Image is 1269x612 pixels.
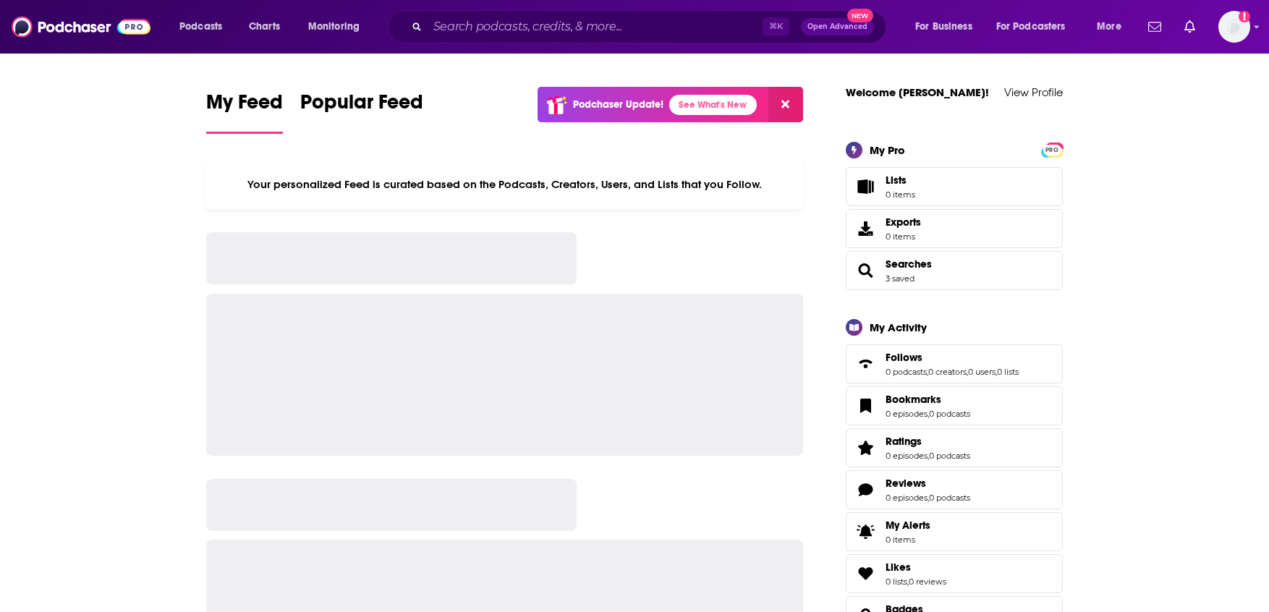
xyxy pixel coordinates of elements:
[206,90,283,123] span: My Feed
[300,90,423,134] a: Popular Feed
[1218,11,1250,43] button: Show profile menu
[1142,14,1167,39] a: Show notifications dropdown
[763,17,789,36] span: ⌘ K
[987,15,1087,38] button: open menu
[905,15,990,38] button: open menu
[801,18,874,35] button: Open AdvancedNew
[915,17,972,37] span: For Business
[886,174,907,187] span: Lists
[870,320,927,334] div: My Activity
[851,522,880,542] span: My Alerts
[1043,143,1061,154] a: PRO
[886,577,907,587] a: 0 lists
[997,367,1019,377] a: 0 lists
[1097,17,1121,37] span: More
[886,561,911,574] span: Likes
[927,367,928,377] span: ,
[428,15,763,38] input: Search podcasts, credits, & more...
[928,409,929,419] span: ,
[996,17,1066,37] span: For Podcasters
[886,216,921,229] span: Exports
[929,409,970,419] a: 0 podcasts
[886,477,926,490] span: Reviews
[1179,14,1201,39] a: Show notifications dropdown
[179,17,222,37] span: Podcasts
[1218,11,1250,43] img: User Profile
[846,470,1063,509] span: Reviews
[886,435,970,448] a: Ratings
[846,386,1063,425] span: Bookmarks
[169,15,241,38] button: open menu
[851,480,880,500] a: Reviews
[886,561,946,574] a: Likes
[846,344,1063,383] span: Follows
[851,218,880,239] span: Exports
[886,351,922,364] span: Follows
[846,85,989,99] a: Welcome [PERSON_NAME]!
[909,577,946,587] a: 0 reviews
[886,258,932,271] a: Searches
[928,493,929,503] span: ,
[846,209,1063,248] a: Exports
[851,564,880,584] a: Likes
[886,393,970,406] a: Bookmarks
[847,9,873,22] span: New
[886,519,930,532] span: My Alerts
[206,160,803,209] div: Your personalized Feed is curated based on the Podcasts, Creators, Users, and Lists that you Follow.
[886,435,922,448] span: Ratings
[886,351,1019,364] a: Follows
[886,367,927,377] a: 0 podcasts
[907,577,909,587] span: ,
[1218,11,1250,43] span: Logged in as helenma123
[886,535,930,545] span: 0 items
[929,451,970,461] a: 0 podcasts
[886,174,915,187] span: Lists
[886,273,914,284] a: 3 saved
[886,451,928,461] a: 0 episodes
[669,95,757,115] a: See What's New
[967,367,968,377] span: ,
[928,451,929,461] span: ,
[886,409,928,419] a: 0 episodes
[886,393,941,406] span: Bookmarks
[929,493,970,503] a: 0 podcasts
[846,167,1063,206] a: Lists
[846,251,1063,290] span: Searches
[249,17,280,37] span: Charts
[886,477,970,490] a: Reviews
[851,396,880,416] a: Bookmarks
[846,554,1063,593] span: Likes
[12,13,150,41] img: Podchaser - Follow, Share and Rate Podcasts
[886,190,915,200] span: 0 items
[968,367,996,377] a: 0 users
[206,90,283,134] a: My Feed
[886,493,928,503] a: 0 episodes
[886,231,921,242] span: 0 items
[402,10,900,43] div: Search podcasts, credits, & more...
[851,177,880,197] span: Lists
[300,90,423,123] span: Popular Feed
[1004,85,1063,99] a: View Profile
[846,512,1063,551] a: My Alerts
[851,438,880,458] a: Ratings
[1087,15,1139,38] button: open menu
[807,23,867,30] span: Open Advanced
[851,260,880,281] a: Searches
[996,367,997,377] span: ,
[239,15,289,38] a: Charts
[851,354,880,374] a: Follows
[846,428,1063,467] span: Ratings
[870,143,905,157] div: My Pro
[1043,145,1061,156] span: PRO
[573,98,663,111] p: Podchaser Update!
[298,15,378,38] button: open menu
[308,17,360,37] span: Monitoring
[1239,11,1250,22] svg: Add a profile image
[928,367,967,377] a: 0 creators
